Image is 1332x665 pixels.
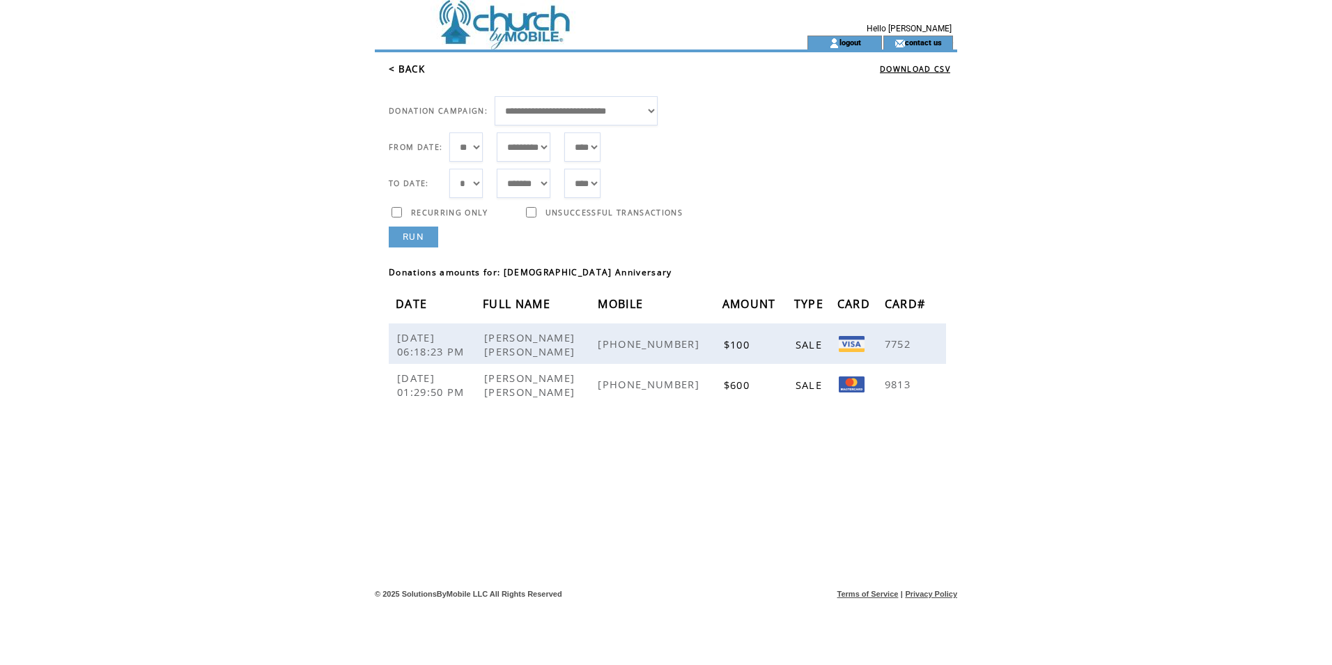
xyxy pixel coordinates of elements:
[724,378,753,392] span: $600
[722,299,780,307] a: AMOUNT
[724,337,753,351] span: $100
[389,63,425,75] a: < BACK
[598,377,703,391] span: [PHONE_NUMBER]
[880,64,950,74] a: DOWNLOAD CSV
[598,337,703,351] span: [PHONE_NUMBER]
[397,330,468,358] span: [DATE] 06:18:23 PM
[396,293,431,319] span: DATE
[885,299,929,307] a: CARD#
[839,376,865,392] img: Mastercard
[375,590,562,598] span: © 2025 SolutionsByMobile LLC All Rights Reserved
[885,293,929,319] span: CARD#
[483,293,554,319] span: FULL NAME
[839,336,865,352] img: Visa
[389,142,442,152] span: FROM DATE:
[837,299,874,307] a: CARD
[722,293,780,319] span: AMOUNT
[483,299,554,307] a: FULL NAME
[796,378,826,392] span: SALE
[829,38,839,49] img: account_icon.gif
[837,590,899,598] a: Terms of Service
[867,24,952,33] span: Hello [PERSON_NAME]
[389,178,429,188] span: TO DATE:
[837,293,874,319] span: CARD
[545,208,683,217] span: UNSUCCESSFUL TRANSACTIONS
[484,371,578,399] span: [PERSON_NAME] [PERSON_NAME]
[598,293,646,319] span: MOBILE
[901,590,903,598] span: |
[411,208,488,217] span: RECURRING ONLY
[885,377,914,391] span: 9813
[905,590,957,598] a: Privacy Policy
[794,299,827,307] a: TYPE
[796,337,826,351] span: SALE
[396,299,431,307] a: DATE
[794,293,827,319] span: TYPE
[885,337,914,351] span: 7752
[389,227,438,247] a: RUN
[598,299,646,307] a: MOBILE
[389,266,672,278] span: Donations amounts for: [DEMOGRAPHIC_DATA] Anniversary
[895,38,905,49] img: contact_us_icon.gif
[397,371,468,399] span: [DATE] 01:29:50 PM
[905,38,942,47] a: contact us
[839,38,861,47] a: logout
[484,330,578,358] span: [PERSON_NAME] [PERSON_NAME]
[389,106,488,116] span: DONATION CAMPAIGN:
